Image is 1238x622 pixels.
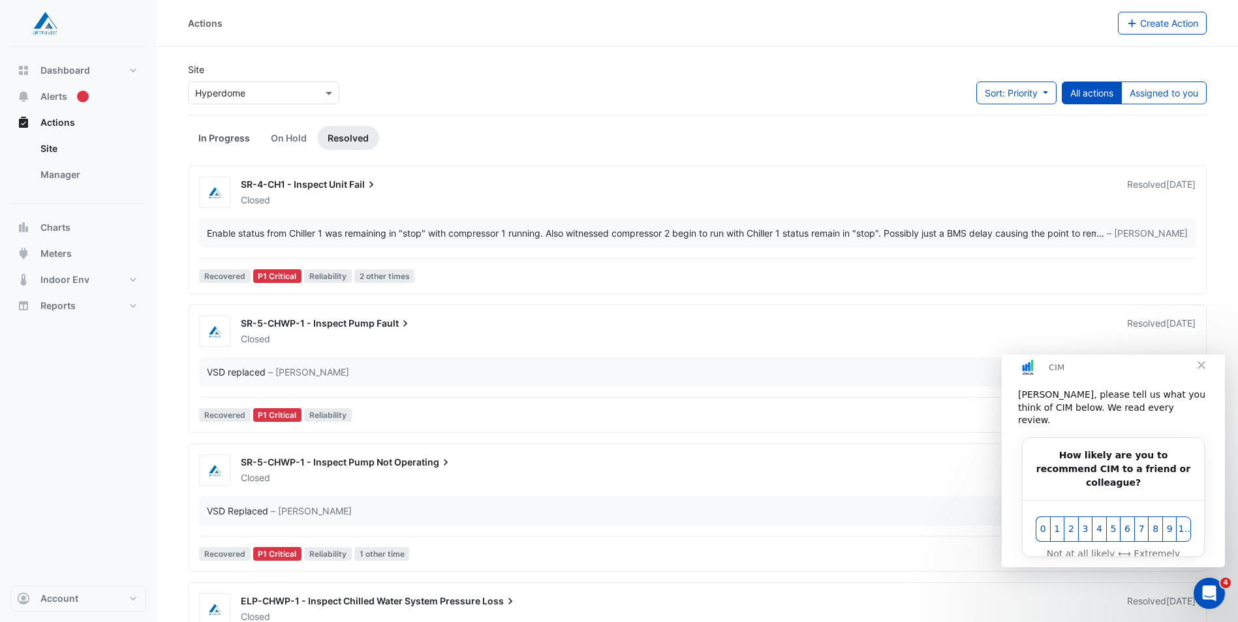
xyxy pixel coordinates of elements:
[241,333,270,344] span: Closed
[207,365,266,379] div: VSD replaced
[241,318,375,329] span: SR-5-CHWP-1 - Inspect Pump
[50,168,61,181] span: 1
[162,168,174,181] span: 9
[1220,578,1231,588] span: 4
[200,464,230,477] img: Airmaster Australia
[40,247,72,260] span: Meters
[76,162,91,187] button: 3
[34,162,48,187] button: 0
[241,179,347,190] span: SR-4-CH1 - Inspect Unit
[207,226,1096,240] div: Enable status from Chiller 1 was remaining in "stop" with compressor 1 running. Also witnessed co...
[394,456,452,469] span: Operating
[10,110,146,136] button: Actions
[241,611,270,622] span: Closed
[176,168,187,181] span: 10
[106,168,117,181] span: 5
[10,267,146,293] button: Indoor Env
[188,63,204,76] label: Site
[207,504,268,518] div: VSD Replaced
[10,241,146,267] button: Meters
[268,365,349,379] span: – [PERSON_NAME]
[30,136,146,162] a: Site
[241,456,392,467] span: SR-5-CHWP-1 - Inspect Pump Not
[104,162,119,187] button: 5
[271,504,352,518] span: – [PERSON_NAME]
[17,247,30,260] app-icon: Meters
[10,215,146,241] button: Charts
[40,221,70,234] span: Charts
[253,408,302,422] div: P1 Critical
[241,595,480,606] span: ELP-CHWP-1 - Inspect Chilled Water System Pressure
[188,16,223,30] div: Actions
[1127,178,1196,207] div: Resolved
[146,162,161,187] button: 8
[253,269,302,283] div: P1 Critical
[260,126,317,150] a: On Hold
[132,162,147,187] button: 7
[161,162,175,187] button: 9
[10,293,146,319] button: Reports
[1107,226,1188,240] span: – [PERSON_NAME]
[48,162,63,187] button: 1
[1002,355,1225,567] iframe: Intercom live chat message
[200,186,230,200] img: Airmaster Australia
[40,64,90,77] span: Dashboard
[188,126,260,150] a: In Progress
[985,87,1038,98] span: Sort: Priority
[36,168,47,181] span: 0
[482,595,517,608] span: Loss
[17,90,30,103] app-icon: Alerts
[40,299,76,312] span: Reports
[1194,578,1225,609] iframe: Intercom live chat
[354,547,410,561] span: 1 other time
[16,10,74,37] img: Company Logo
[16,34,207,72] div: [PERSON_NAME], please tell us what you think of CIM below. We read every review.
[30,162,146,188] a: Manager
[1140,18,1198,29] span: Create Action
[174,162,189,187] button: 10
[199,269,251,283] span: Recovered
[1127,317,1196,346] div: Resolved
[241,194,270,205] span: Closed
[1166,318,1196,329] span: Thu 12-Jun-2025 10:51 AEST
[77,91,89,102] div: Tooltip anchor
[199,408,251,422] span: Recovered
[118,162,132,187] button: 6
[10,57,146,83] button: Dashboard
[10,136,146,193] div: Actions
[17,299,30,312] app-icon: Reports
[35,95,189,133] b: How likely are you to recommend CIM to a friend or colleague?
[90,162,104,187] button: 4
[976,81,1057,104] button: Sort: Priority
[10,83,146,110] button: Alerts
[349,178,378,191] span: Fail
[10,585,146,612] button: Account
[78,168,89,181] span: 3
[148,168,159,181] span: 8
[17,116,30,129] app-icon: Actions
[34,192,189,220] div: Not at all likely ⟷ Extremely likely
[40,592,78,605] span: Account
[200,325,230,338] img: Airmaster Australia
[62,162,76,187] button: 2
[304,547,352,561] span: Reliability
[1166,179,1196,190] span: Thu 12-Jun-2025 10:56 AEST
[377,317,412,330] span: Fault
[17,221,30,234] app-icon: Charts
[200,603,230,616] img: Airmaster Australia
[253,547,302,561] div: P1 Critical
[1166,595,1196,606] span: Thu 12-Jun-2025 10:50 AEST
[17,64,30,77] app-icon: Dashboard
[304,269,352,283] span: Reliability
[304,408,352,422] span: Reliability
[40,273,89,286] span: Indoor Env
[64,168,75,181] span: 2
[92,168,103,181] span: 4
[134,168,146,181] span: 7
[1118,12,1207,35] button: Create Action
[40,90,67,103] span: Alerts
[317,126,379,150] a: Resolved
[207,226,1188,240] div: …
